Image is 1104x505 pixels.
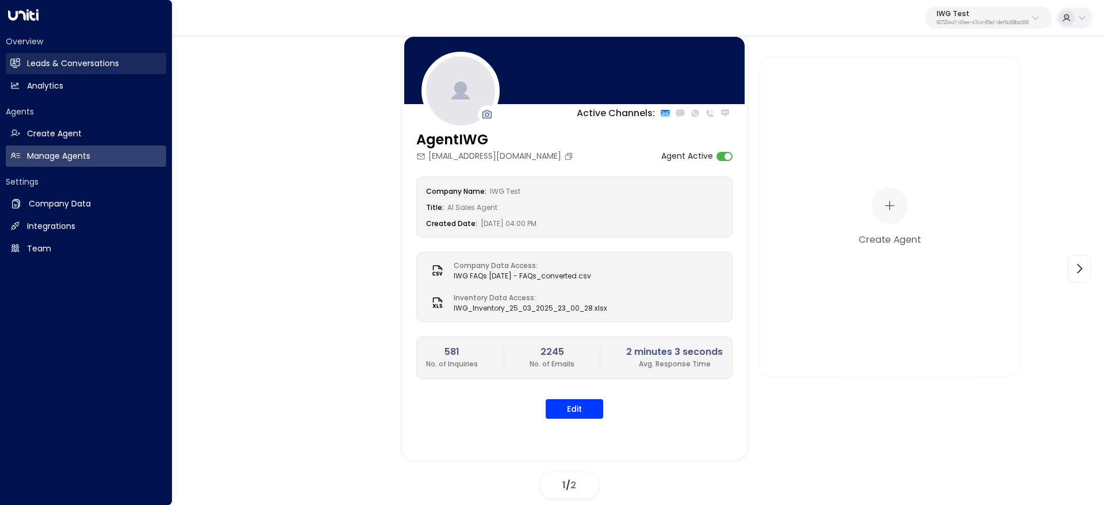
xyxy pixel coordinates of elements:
[6,123,166,144] a: Create Agent
[6,193,166,215] a: Company Data
[562,479,566,492] span: 1
[454,293,601,303] label: Inventory Data Access:
[937,21,1029,25] p: 927204a7-d7ee-47ca-85e1-def5a58ba506
[27,128,82,140] h2: Create Agent
[6,106,166,117] h2: Agents
[626,345,723,359] h2: 2 minutes 3 seconds
[426,219,477,228] label: Created Date:
[6,238,166,259] a: Team
[481,219,536,228] span: [DATE] 04:00 PM
[570,479,576,492] span: 2
[6,216,166,237] a: Integrations
[661,150,713,162] label: Agent Active
[6,36,166,47] h2: Overview
[577,106,655,120] p: Active Channels:
[426,186,486,196] label: Company Name:
[27,243,51,255] h2: Team
[454,261,585,271] label: Company Data Access:
[454,303,607,313] span: IWG_Inventory_25_03_2025_23_00_28.xlsx
[564,152,576,161] button: Copy
[925,7,1052,29] button: IWG Test927204a7-d7ee-47ca-85e1-def5a58ba506
[6,176,166,188] h2: Settings
[27,80,63,92] h2: Analytics
[490,186,520,196] span: IWG Test
[530,359,574,369] p: No. of Emails
[6,75,166,97] a: Analytics
[426,202,444,212] label: Title:
[27,150,90,162] h2: Manage Agents
[454,271,591,281] span: IWG FAQs [DATE] - FAQs_converted.csv
[416,129,576,150] h3: AgentIWG
[27,220,75,232] h2: Integrations
[540,473,598,498] div: /
[426,359,478,369] p: No. of Inquiries
[447,202,497,212] span: AI Sales Agent
[6,53,166,74] a: Leads & Conversations
[626,359,723,369] p: Avg. Response Time
[426,345,478,359] h2: 581
[27,58,119,70] h2: Leads & Conversations
[937,10,1029,17] p: IWG Test
[546,399,603,419] button: Edit
[858,232,921,246] div: Create Agent
[416,150,576,162] div: [EMAIL_ADDRESS][DOMAIN_NAME]
[6,146,166,167] a: Manage Agents
[29,198,91,210] h2: Company Data
[530,345,574,359] h2: 2245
